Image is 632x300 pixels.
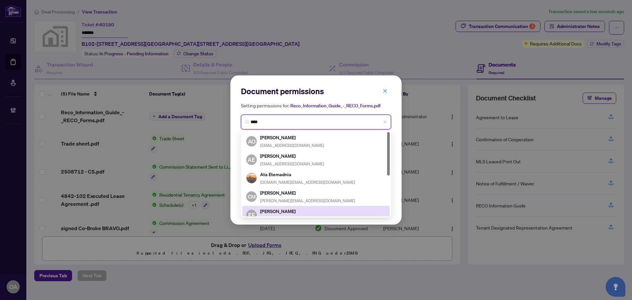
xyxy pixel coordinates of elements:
[260,198,355,203] span: [PERSON_NAME][EMAIL_ADDRESS][DOMAIN_NAME]
[248,192,255,201] span: CM
[247,173,256,183] img: Profile Icon
[290,103,381,109] span: Reco_Information_Guide_-_RECO_Forms.pdf
[260,152,324,160] h5: [PERSON_NAME]
[260,171,355,178] h5: Ata Etemadnia
[260,134,324,141] h5: [PERSON_NAME]
[260,180,355,185] span: [DOMAIN_NAME][EMAIL_ADDRESS][DOMAIN_NAME]
[260,207,355,215] h5: [PERSON_NAME]
[606,277,625,297] button: Open asap
[383,120,387,124] span: close
[248,155,255,164] span: AE
[260,143,324,148] span: [EMAIL_ADDRESS][DOMAIN_NAME]
[383,89,387,93] span: close
[248,137,255,146] span: AO
[245,120,249,124] img: search_icon
[241,86,391,96] h2: Document permissions
[260,189,355,197] h5: [PERSON_NAME]
[260,161,324,166] span: [EMAIL_ADDRESS][DOMAIN_NAME]
[241,102,391,109] h5: Setting permissions for:
[248,210,255,220] span: EF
